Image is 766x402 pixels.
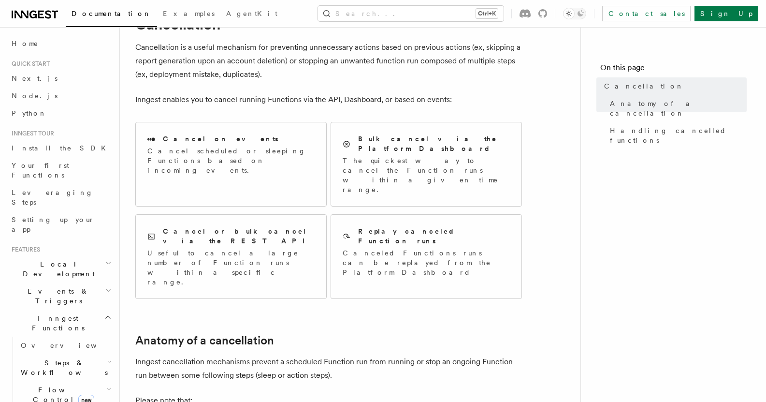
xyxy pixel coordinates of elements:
a: Anatomy of a cancellation [606,95,747,122]
a: Python [8,104,114,122]
span: Install the SDK [12,144,112,152]
h2: Cancel on events [163,134,278,144]
span: Quick start [8,60,50,68]
h2: Replay canceled Function runs [358,226,510,246]
a: Sign Up [694,6,758,21]
span: Node.js [12,92,58,100]
span: Features [8,246,40,253]
span: Leveraging Steps [12,189,93,206]
a: Documentation [66,3,157,27]
a: Replay canceled Function runsCanceled Functions runs can be replayed from the Platform Dashboard [331,214,522,299]
button: Search...Ctrl+K [318,6,504,21]
span: Handling cancelled functions [610,126,747,145]
span: Cancellation [604,81,684,91]
a: Leveraging Steps [8,184,114,211]
span: Inngest Functions [8,313,104,333]
button: Steps & Workflows [17,354,114,381]
a: Cancel or bulk cancel via the REST APIUseful to cancel a large number of Function runs within a s... [135,214,327,299]
a: Next.js [8,70,114,87]
a: Bulk cancel via the Platform DashboardThe quickest way to cancel the Function runs within a given... [331,122,522,207]
span: Inngest tour [8,130,54,137]
button: Toggle dark mode [563,8,586,19]
a: Node.js [8,87,114,104]
a: Home [8,35,114,52]
span: AgentKit [226,10,277,17]
a: AgentKit [220,3,283,26]
button: Events & Triggers [8,283,114,310]
span: Documentation [72,10,151,17]
p: Useful to cancel a large number of Function runs within a specific range. [147,248,315,287]
span: Anatomy of a cancellation [610,99,747,118]
p: Inngest enables you to cancel running Functions via the API, Dashboard, or based on events: [135,93,522,106]
a: Examples [157,3,220,26]
a: Your first Functions [8,157,114,184]
a: Overview [17,337,114,354]
p: Cancellation is a useful mechanism for preventing unnecessary actions based on previous actions (... [135,41,522,81]
span: Steps & Workflows [17,358,108,377]
a: Anatomy of a cancellation [135,334,274,347]
a: Install the SDK [8,139,114,157]
button: Local Development [8,255,114,283]
span: Events & Triggers [8,286,105,306]
span: Local Development [8,259,105,279]
span: Overview [21,342,120,349]
a: Cancel on eventsCancel scheduled or sleeping Functions based on incoming events. [135,122,327,207]
kbd: Ctrl+K [476,9,498,18]
h2: Bulk cancel via the Platform Dashboard [358,134,510,153]
h4: On this page [600,62,747,77]
span: Setting up your app [12,216,95,233]
p: Inngest cancellation mechanisms prevent a scheduled Function run from running or stop an ongoing ... [135,355,522,382]
a: Setting up your app [8,211,114,238]
button: Inngest Functions [8,310,114,337]
p: Canceled Functions runs can be replayed from the Platform Dashboard [343,248,510,277]
p: Cancel scheduled or sleeping Functions based on incoming events. [147,146,315,175]
span: Your first Functions [12,162,69,179]
span: Examples [163,10,215,17]
span: Python [12,109,47,117]
span: Next.js [12,74,58,82]
a: Contact sales [602,6,691,21]
a: Handling cancelled functions [606,122,747,149]
a: Cancellation [600,77,747,95]
p: The quickest way to cancel the Function runs within a given time range. [343,156,510,194]
span: Home [12,39,39,48]
h2: Cancel or bulk cancel via the REST API [163,226,315,246]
